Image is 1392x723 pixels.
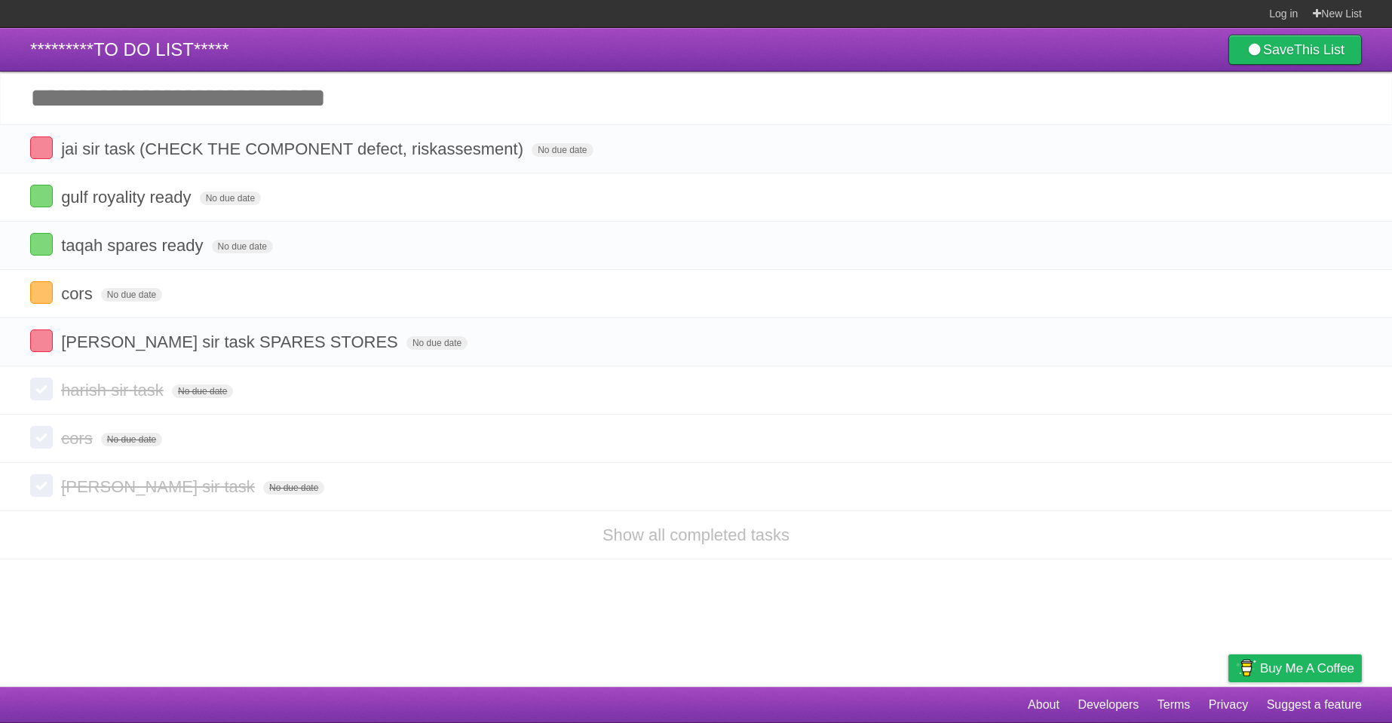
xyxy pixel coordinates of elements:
span: harish sir task [61,381,167,400]
a: Privacy [1209,691,1248,719]
a: About [1028,691,1059,719]
span: No due date [263,481,324,495]
span: No due date [532,143,593,157]
img: Buy me a coffee [1236,655,1256,681]
span: cors [61,284,97,303]
a: Terms [1157,691,1191,719]
span: No due date [406,336,468,350]
a: Developers [1078,691,1139,719]
span: jai sir task (CHECK THE COMPONENT defect, riskassesment) [61,139,527,158]
label: Done [30,378,53,400]
label: Done [30,281,53,304]
span: taqah spares ready [61,236,207,255]
span: No due date [101,288,162,302]
label: Done [30,474,53,497]
label: Done [30,233,53,256]
a: Show all completed tasks [602,525,790,544]
span: cors [61,429,97,448]
span: No due date [172,384,233,398]
label: Done [30,426,53,449]
span: Buy me a coffee [1260,655,1354,682]
label: Done [30,185,53,207]
span: gulf royality ready [61,188,195,207]
span: [PERSON_NAME] sir task [61,477,259,496]
span: [PERSON_NAME] sir task SPARES STORES [61,332,402,351]
span: No due date [212,240,273,253]
a: Suggest a feature [1267,691,1362,719]
b: This List [1294,42,1344,57]
span: No due date [200,191,261,205]
label: Done [30,136,53,159]
label: Done [30,329,53,352]
a: Buy me a coffee [1228,654,1362,682]
span: No due date [101,433,162,446]
a: SaveThis List [1228,35,1362,65]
